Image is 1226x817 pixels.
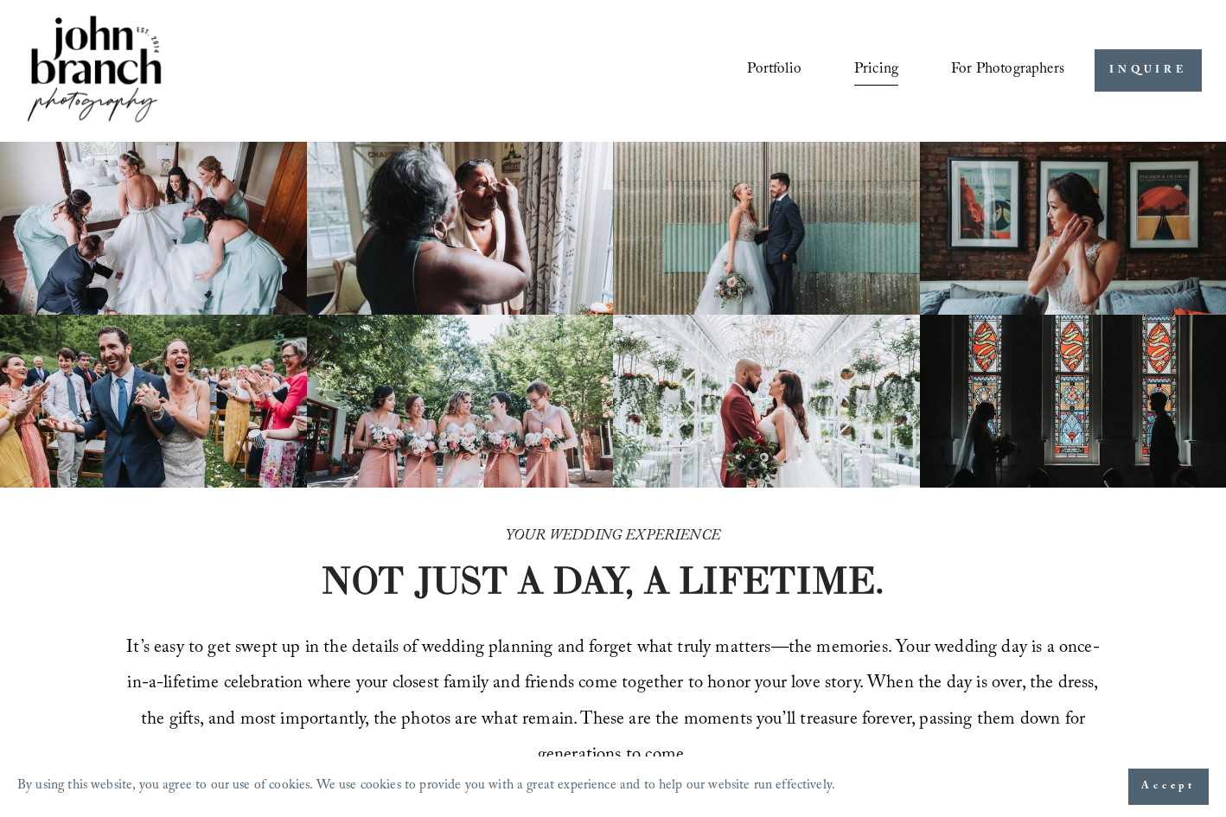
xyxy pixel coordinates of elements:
img: Bride and groom standing in an elegant greenhouse with chandeliers and lush greenery. [613,315,920,488]
span: It’s easy to get swept up in the details of wedding planning and forget what truly matters—the me... [126,634,1103,770]
a: folder dropdown [951,54,1064,87]
span: Accept [1141,778,1196,795]
img: John Branch IV Photography [24,12,164,129]
strong: NOT JUST A DAY, A LIFETIME. [321,557,884,603]
img: A bride and four bridesmaids in pink dresses, holding bouquets with pink and white flowers, smili... [307,315,614,488]
em: YOUR WEDDING EXPERIENCE [506,525,720,550]
a: INQUIRE [1095,49,1201,92]
img: A bride and groom standing together, laughing, with the bride holding a bouquet in front of a cor... [613,142,920,315]
button: Accept [1128,769,1209,805]
img: Woman applying makeup to another woman near a window with floral curtains and autumn flowers. [307,142,614,315]
a: Pricing [854,54,898,87]
span: For Photographers [951,56,1064,86]
a: Portfolio [747,54,801,87]
p: By using this website, you agree to our use of cookies. We use cookies to provide you with a grea... [17,774,835,801]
